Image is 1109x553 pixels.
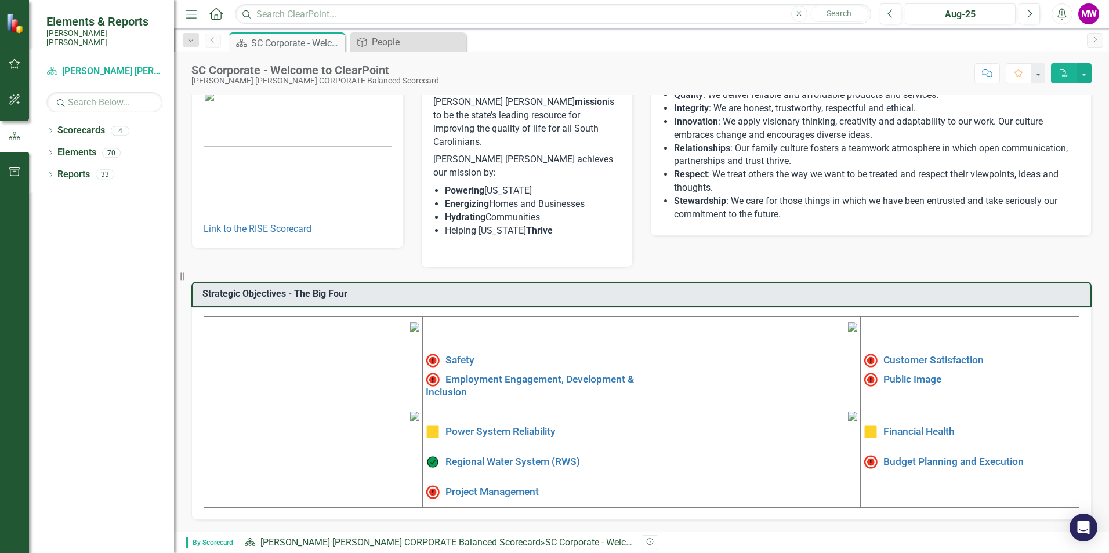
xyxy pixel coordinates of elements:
button: MW [1078,3,1099,24]
a: Financial Health [883,425,955,437]
p: [PERSON_NAME] [PERSON_NAME] achieves our mission by: [433,151,621,182]
p: [PERSON_NAME] [PERSON_NAME] is to be the state’s leading resource for improving the quality of li... [433,96,621,151]
li: : We treat others the way we want to be treated and respect their viewpoints, ideas and thoughts. [674,168,1079,195]
img: On Target [426,455,440,469]
small: [PERSON_NAME] [PERSON_NAME] [46,28,162,48]
a: Regional Water System (RWS) [445,456,580,467]
img: mceclip3%20v3.png [410,412,419,421]
img: Caution [864,425,878,439]
a: Safety [445,354,474,366]
a: Budget Planning and Execution [883,456,1024,467]
li: Homes and Businesses [445,198,621,211]
a: Reports [57,168,90,181]
a: [PERSON_NAME] [PERSON_NAME] CORPORATE Balanced Scorecard [46,65,162,78]
div: 4 [111,126,129,136]
strong: mission [575,96,607,107]
div: People [372,35,463,49]
a: Scorecards [57,124,105,137]
div: SC Corporate - Welcome to ClearPoint [251,36,342,50]
li: : Our family culture fosters a teamwork atmosphere in which open communication, partnerships and ... [674,142,1079,169]
strong: Innovation [674,116,718,127]
a: Power System Reliability [445,425,556,437]
a: Employment Engagement, Development & Inclusion [426,373,634,397]
div: SC Corporate - Welcome to ClearPoint [191,64,439,77]
div: 33 [96,170,114,180]
strong: Quality [674,89,703,100]
li: : We apply visionary thinking, creativity and adaptability to our work. Our culture embraces chan... [674,115,1079,142]
li: : We deliver reliable and affordable products and services. [674,89,1079,102]
div: [PERSON_NAME] [PERSON_NAME] CORPORATE Balanced Scorecard [191,77,439,85]
strong: Hydrating [445,212,485,223]
img: mceclip1%20v4.png [410,322,419,332]
a: Link to the RISE Scorecard [204,223,311,234]
a: Public Image [883,373,941,384]
button: Search [810,6,868,22]
span: By Scorecard [186,537,238,548]
li: Communities [445,211,621,224]
button: Aug-25 [905,3,1016,24]
a: [PERSON_NAME] [PERSON_NAME] CORPORATE Balanced Scorecard [260,537,541,548]
strong: Respect [674,169,708,180]
div: » [244,536,633,550]
h3: Strategic Objectives - The Big Four [202,289,1085,299]
strong: Thrive [526,225,553,236]
strong: Stewardship [674,195,726,206]
img: Not Meeting Target [426,485,440,499]
img: Caution [426,425,440,439]
strong: Integrity [674,103,709,114]
li: : We care for those things in which we have been entrusted and take seriously our commitment to t... [674,195,1079,221]
div: Open Intercom Messenger [1070,514,1097,541]
img: High Alert [426,354,440,368]
img: mceclip4.png [848,412,857,421]
img: High Alert [864,354,878,368]
li: [US_STATE] [445,184,621,198]
li: Helping [US_STATE] [445,224,621,238]
img: ClearPoint Strategy [6,13,26,34]
img: Not Meeting Target [864,373,878,387]
strong: Powering [445,185,484,196]
a: People [353,35,463,49]
span: Search [827,9,851,18]
strong: Relationships [674,143,730,154]
a: Project Management [445,486,539,497]
a: Customer Satisfaction [883,354,984,366]
div: Aug-25 [909,8,1012,21]
li: : We are honest, trustworthy, respectful and ethical. [674,102,1079,115]
a: Elements [57,146,96,159]
span: Elements & Reports [46,14,162,28]
div: 70 [102,148,121,158]
input: Search Below... [46,92,162,112]
input: Search ClearPoint... [235,4,871,24]
img: mceclip2%20v3.png [848,322,857,332]
strong: Energizing [445,198,489,209]
div: SC Corporate - Welcome to ClearPoint [545,537,699,548]
img: Not Meeting Target [426,373,440,387]
img: Not Meeting Target [864,455,878,469]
